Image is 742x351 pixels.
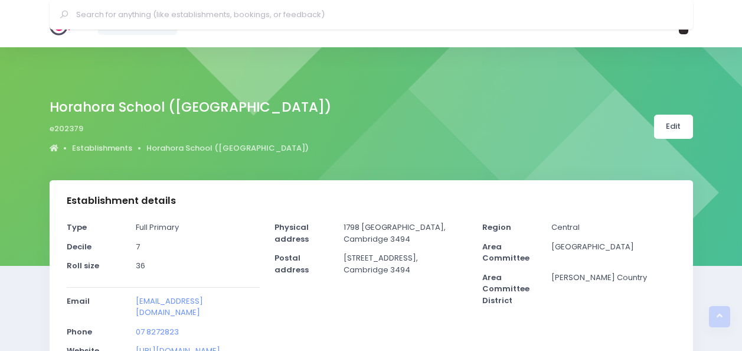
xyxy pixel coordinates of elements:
[67,195,176,207] h3: Establishment details
[136,295,203,318] a: [EMAIL_ADDRESS][DOMAIN_NAME]
[654,115,693,139] a: Edit
[274,222,309,245] strong: Physical address
[67,241,91,252] strong: Decile
[76,6,676,24] input: Search for anything (like establishments, bookings, or feedback)
[67,295,90,307] strong: Email
[136,222,260,233] p: Full Primary
[67,326,92,337] strong: Phone
[551,222,675,233] p: Central
[67,260,99,271] strong: Roll size
[551,241,675,253] p: [GEOGRAPHIC_DATA]
[72,142,132,154] a: Establishments
[551,272,675,284] p: [PERSON_NAME] Country
[136,241,260,253] p: 7
[136,260,260,272] p: 36
[136,326,179,337] a: 07 8272823
[50,99,331,115] h2: Horahora School ([GEOGRAPHIC_DATA])
[482,222,511,233] strong: Region
[344,252,468,275] p: [STREET_ADDRESS], Cambridge 3494
[482,272,529,306] strong: Area Committee District
[344,222,468,245] p: 1798 [GEOGRAPHIC_DATA], Cambridge 3494
[274,252,309,275] strong: Postal address
[67,222,87,233] strong: Type
[50,123,83,135] span: e202379
[482,241,529,264] strong: Area Committee
[146,142,309,154] a: Horahora School ([GEOGRAPHIC_DATA])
